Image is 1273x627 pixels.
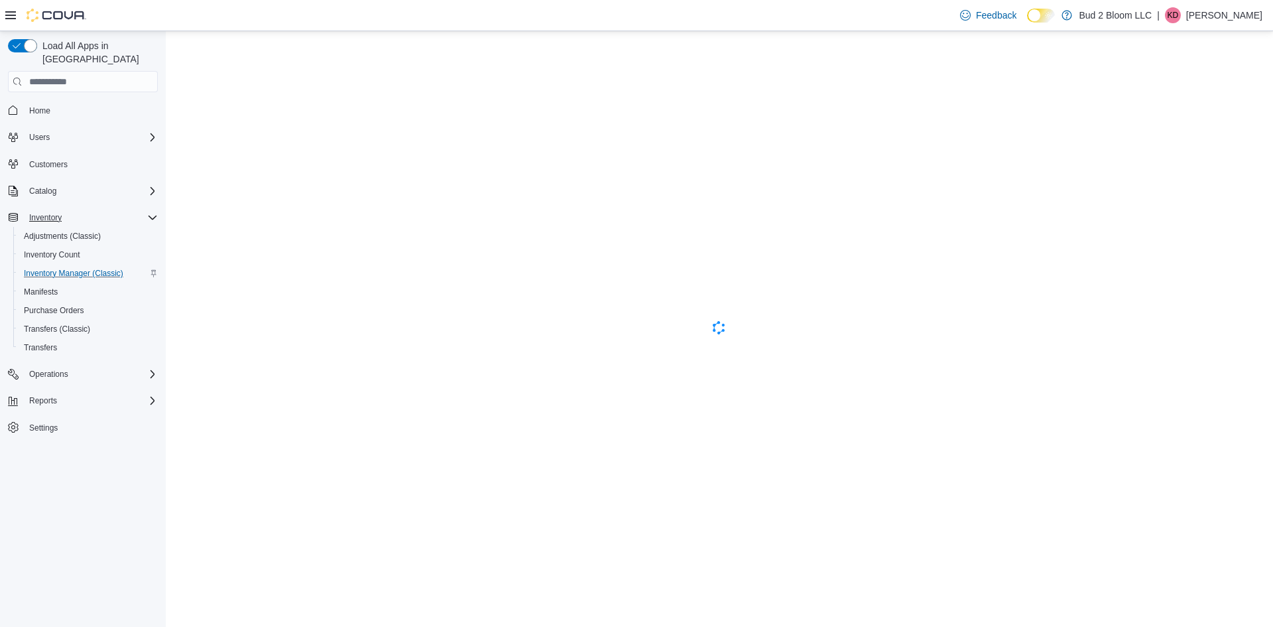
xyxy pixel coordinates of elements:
span: Catalog [24,183,158,199]
span: Home [29,105,50,116]
span: Feedback [976,9,1016,22]
span: KD [1168,7,1179,23]
button: Inventory [24,210,67,226]
span: Purchase Orders [19,303,158,318]
button: Reports [3,391,163,410]
button: Users [24,129,55,145]
button: Settings [3,418,163,437]
button: Transfers (Classic) [13,320,163,338]
span: Operations [24,366,158,382]
span: Inventory [29,212,62,223]
button: Customers [3,155,163,174]
button: Reports [24,393,62,409]
input: Dark Mode [1027,9,1055,23]
span: Transfers (Classic) [24,324,90,334]
span: Purchase Orders [24,305,84,316]
span: Manifests [19,284,158,300]
span: Inventory [24,210,158,226]
button: Catalog [3,182,163,200]
span: Adjustments (Classic) [24,231,101,242]
nav: Complex example [8,95,158,472]
span: Reports [29,395,57,406]
span: Transfers (Classic) [19,321,158,337]
a: Customers [24,157,73,173]
a: Transfers (Classic) [19,321,95,337]
button: Inventory Count [13,245,163,264]
span: Inventory Manager (Classic) [19,265,158,281]
span: Users [29,132,50,143]
span: Reports [24,393,158,409]
span: Settings [29,423,58,433]
span: Transfers [24,342,57,353]
button: Home [3,100,163,119]
button: Users [3,128,163,147]
button: Inventory Manager (Classic) [13,264,163,283]
p: Bud 2 Bloom LLC [1079,7,1152,23]
span: Home [24,102,158,118]
a: Manifests [19,284,63,300]
button: Operations [24,366,74,382]
a: Home [24,103,56,119]
a: Inventory Count [19,247,86,263]
button: Manifests [13,283,163,301]
img: Cova [27,9,86,22]
span: Adjustments (Classic) [19,228,158,244]
a: Transfers [19,340,62,356]
p: | [1157,7,1160,23]
span: Customers [29,159,68,170]
button: Inventory [3,208,163,227]
span: Manifests [24,287,58,297]
button: Transfers [13,338,163,357]
span: Transfers [19,340,158,356]
span: Settings [24,419,158,436]
button: Purchase Orders [13,301,163,320]
button: Catalog [24,183,62,199]
span: Load All Apps in [GEOGRAPHIC_DATA] [37,39,158,66]
span: Inventory Count [24,249,80,260]
button: Adjustments (Classic) [13,227,163,245]
span: Operations [29,369,68,380]
a: Inventory Manager (Classic) [19,265,129,281]
span: Inventory Manager (Classic) [24,268,123,279]
span: Inventory Count [19,247,158,263]
p: [PERSON_NAME] [1186,7,1262,23]
a: Purchase Orders [19,303,90,318]
a: Settings [24,420,63,436]
span: Users [24,129,158,145]
a: Adjustments (Classic) [19,228,106,244]
a: Feedback [955,2,1022,29]
span: Catalog [29,186,56,196]
button: Operations [3,365,163,383]
div: Kyle Dellamo [1165,7,1181,23]
span: Customers [24,156,158,173]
